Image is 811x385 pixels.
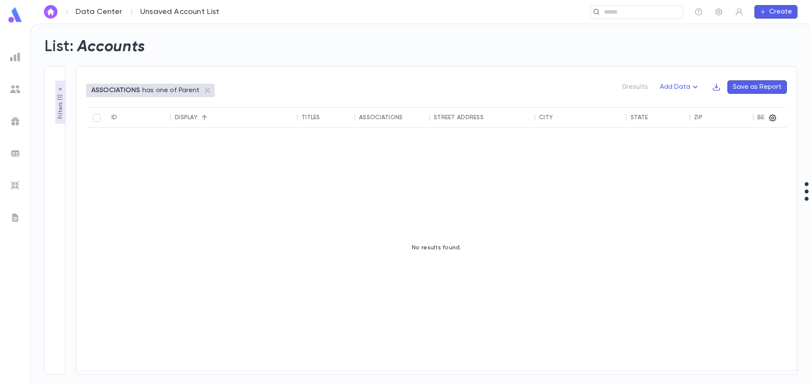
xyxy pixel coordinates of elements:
[10,213,20,223] img: letters_grey.7941b92b52307dd3b8a917253454ce1c.svg
[10,148,20,158] img: batches_grey.339ca447c9d9533ef1741baa751efc33.svg
[117,111,131,124] button: Sort
[648,111,661,124] button: Sort
[302,114,320,121] div: Titles
[140,7,220,16] p: Unsaved Account List
[10,116,20,126] img: campaigns_grey.99e729a5f7ee94e3726e6486bddda8f1.svg
[727,80,787,94] button: Save as Report
[434,114,484,121] div: Street Address
[91,86,140,95] p: ASSOCIATIONS
[694,114,702,121] div: Zip
[142,86,200,95] p: has one of Parent
[77,38,145,56] h2: Accounts
[56,93,65,119] p: Filters ( 1 )
[553,111,566,124] button: Sort
[198,111,211,124] button: Sort
[702,111,716,124] button: Sort
[76,7,122,16] a: Data Center
[622,83,648,91] p: 0 results
[655,80,705,94] button: Add Data
[86,128,787,367] div: No results found.
[754,5,797,19] button: Create
[46,8,56,15] img: home_white.a664292cf8c1dea59945f0da9f25487c.svg
[175,114,198,121] div: Display
[359,114,403,121] div: Associations
[7,7,24,23] img: logo
[10,180,20,191] img: imports_grey.530a8a0e642e233f2baf0ef88e8c9fcb.svg
[112,114,117,121] div: ID
[44,38,74,56] h2: List:
[320,111,334,124] button: Sort
[55,81,65,124] button: Filters (1)
[539,114,553,121] div: City
[484,111,497,124] button: Sort
[86,84,215,97] div: ASSOCIATIONShas one of Parent
[10,84,20,94] img: students_grey.60c7aba0da46da39d6d829b817ac14fc.svg
[10,52,20,62] img: reports_grey.c525e4749d1bce6a11f5fe2a8de1b229.svg
[631,114,648,121] div: State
